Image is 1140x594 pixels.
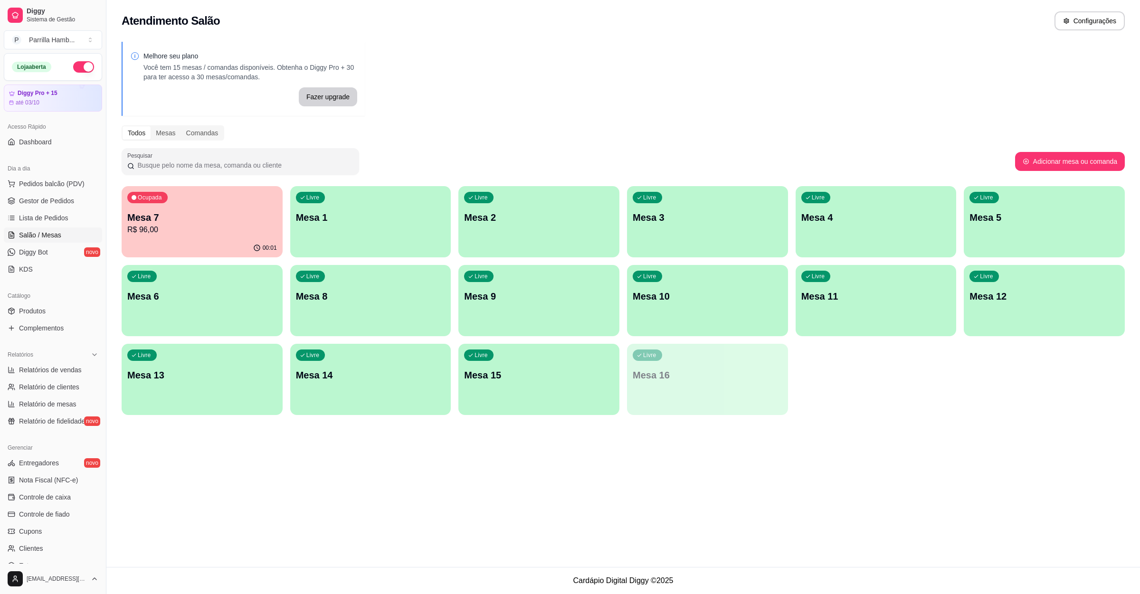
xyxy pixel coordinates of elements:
span: Clientes [19,544,43,553]
button: LivreMesa 9 [458,265,619,336]
span: Sistema de Gestão [27,16,98,23]
a: Dashboard [4,134,102,150]
span: Relatório de mesas [19,399,76,409]
span: P [12,35,21,45]
p: Mesa 13 [127,368,277,382]
p: Mesa 14 [296,368,446,382]
a: Relatório de fidelidadenovo [4,414,102,429]
span: Lista de Pedidos [19,213,68,223]
a: Diggy Botnovo [4,245,102,260]
p: Livre [306,194,320,201]
button: LivreMesa 12 [964,265,1125,336]
p: Livre [306,351,320,359]
p: Mesa 12 [969,290,1119,303]
p: Mesa 5 [969,211,1119,224]
label: Pesquisar [127,151,156,160]
button: LivreMesa 5 [964,186,1125,257]
p: R$ 96,00 [127,224,277,236]
span: Entregadores [19,458,59,468]
span: Controle de caixa [19,492,71,502]
p: Livre [138,351,151,359]
div: Dia a dia [4,161,102,176]
span: Gestor de Pedidos [19,196,74,206]
p: Mesa 1 [296,211,446,224]
p: Livre [138,273,151,280]
p: Ocupada [138,194,162,201]
button: LivreMesa 13 [122,344,283,415]
span: Complementos [19,323,64,333]
p: Melhore seu plano [143,51,357,61]
button: Configurações [1054,11,1125,30]
p: Livre [980,273,993,280]
p: Mesa 9 [464,290,614,303]
p: Mesa 4 [801,211,951,224]
div: Todos [123,126,151,140]
h2: Atendimento Salão [122,13,220,28]
button: Alterar Status [73,61,94,73]
p: Mesa 6 [127,290,277,303]
span: [EMAIL_ADDRESS][DOMAIN_NAME] [27,575,87,583]
button: Pedidos balcão (PDV) [4,176,102,191]
button: LivreMesa 6 [122,265,283,336]
span: Dashboard [19,137,52,147]
p: Mesa 2 [464,211,614,224]
a: KDS [4,262,102,277]
button: LivreMesa 8 [290,265,451,336]
div: Catálogo [4,288,102,303]
p: Livre [812,194,825,201]
p: Você tem 15 mesas / comandas disponíveis. Obtenha o Diggy Pro + 30 para ter acesso a 30 mesas/com... [143,63,357,82]
a: Relatório de clientes [4,379,102,395]
p: 00:01 [263,244,277,252]
span: Relatórios [8,351,33,358]
button: LivreMesa 11 [796,265,957,336]
p: Mesa 15 [464,368,614,382]
button: LivreMesa 10 [627,265,788,336]
button: LivreMesa 14 [290,344,451,415]
span: Relatório de fidelidade [19,416,85,426]
a: Salão / Mesas [4,227,102,243]
p: Livre [306,273,320,280]
span: Estoque [19,561,43,570]
a: Relatório de mesas [4,396,102,412]
p: Livre [643,351,656,359]
article: Diggy Pro + 15 [18,90,57,97]
a: Entregadoresnovo [4,455,102,471]
p: Livre [980,194,993,201]
a: Diggy Pro + 15até 03/10 [4,85,102,112]
span: KDS [19,264,33,274]
p: Livre [475,273,488,280]
div: Gerenciar [4,440,102,455]
span: Pedidos balcão (PDV) [19,179,85,189]
p: Mesa 11 [801,290,951,303]
a: Nota Fiscal (NFC-e) [4,472,102,488]
button: LivreMesa 2 [458,186,619,257]
p: Mesa 7 [127,211,277,224]
div: Mesas [151,126,180,140]
a: DiggySistema de Gestão [4,4,102,27]
a: Relatórios de vendas [4,362,102,377]
a: Cupons [4,524,102,539]
button: OcupadaMesa 7R$ 96,0000:01 [122,186,283,257]
button: LivreMesa 1 [290,186,451,257]
button: LivreMesa 4 [796,186,957,257]
a: Clientes [4,541,102,556]
p: Livre [643,273,656,280]
button: Fazer upgrade [299,87,357,106]
span: Cupons [19,527,42,536]
span: Produtos [19,306,46,316]
p: Mesa 3 [633,211,782,224]
p: Mesa 10 [633,290,782,303]
div: Parrilla Hamb ... [29,35,75,45]
button: Adicionar mesa ou comanda [1015,152,1125,171]
div: Loja aberta [12,62,51,72]
span: Salão / Mesas [19,230,61,240]
span: Nota Fiscal (NFC-e) [19,475,78,485]
a: Produtos [4,303,102,319]
span: Relatórios de vendas [19,365,82,375]
input: Pesquisar [134,160,353,170]
a: Controle de caixa [4,490,102,505]
a: Controle de fiado [4,507,102,522]
span: Diggy [27,7,98,16]
p: Livre [643,194,656,201]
